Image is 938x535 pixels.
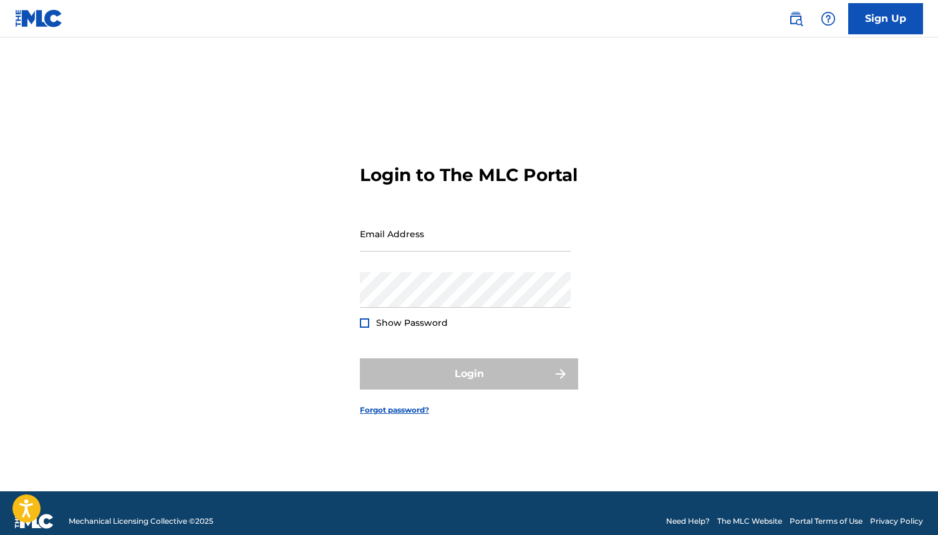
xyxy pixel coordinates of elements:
img: logo [15,514,54,529]
a: Public Search [783,6,808,31]
a: Need Help? [666,516,710,527]
a: Sign Up [848,3,923,34]
h3: Login to The MLC Portal [360,164,578,186]
img: help [821,11,836,26]
span: Show Password [376,317,448,328]
a: Privacy Policy [870,516,923,527]
a: Forgot password? [360,405,429,416]
a: The MLC Website [717,516,782,527]
a: Portal Terms of Use [790,516,863,527]
iframe: Chat Widget [876,475,938,535]
img: MLC Logo [15,9,63,27]
img: search [788,11,803,26]
div: Help [816,6,841,31]
span: Mechanical Licensing Collective © 2025 [69,516,213,527]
